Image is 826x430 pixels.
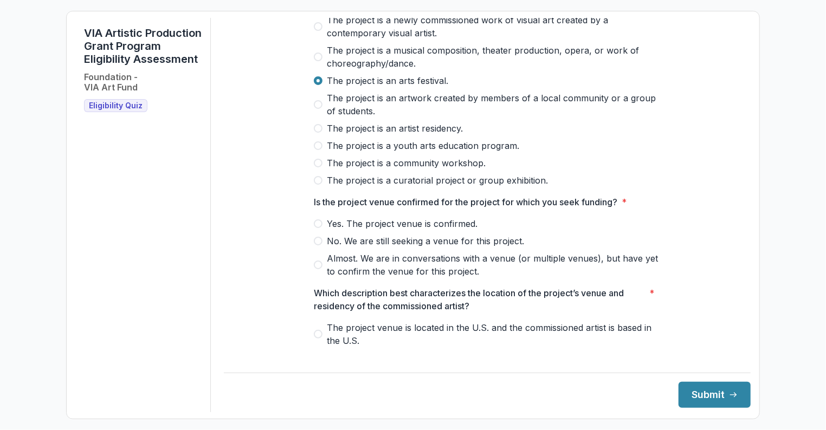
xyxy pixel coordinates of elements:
[327,217,477,230] span: Yes. The project venue is confirmed.
[327,174,548,187] span: The project is a curatorial project or group exhibition.
[327,92,661,118] span: The project is an artwork created by members of a local community or a group of students.
[327,234,524,247] span: No. We are still seeking a venue for this project.
[314,196,617,209] p: Is the project venue confirmed for the project for which you seek funding?
[89,101,143,110] span: Eligibility Quiz
[327,321,661,347] span: The project venue is located in the U.S. and the commissioned artist is based in the U.S.
[327,122,463,135] span: The project is an artist residency.
[327,44,661,70] span: The project is a musical composition, theater production, opera, or work of choreography/dance.
[314,286,645,312] p: Which description best characterizes the location of the project’s venue and residency of the com...
[84,27,202,66] h1: VIA Artistic Production Grant Program Eligibility Assessment
[679,382,751,408] button: Submit
[327,157,486,170] span: The project is a community workshop.
[327,139,519,152] span: The project is a youth arts education program.
[327,74,448,87] span: The project is an arts festival.
[84,72,138,93] h2: Foundation - VIA Art Fund
[327,252,661,278] span: Almost. We are in conversations with a venue (or multiple venues), but have yet to confirm the ve...
[327,14,661,40] span: The project is a newly commissioned work of visual art created by a contemporary visual artist.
